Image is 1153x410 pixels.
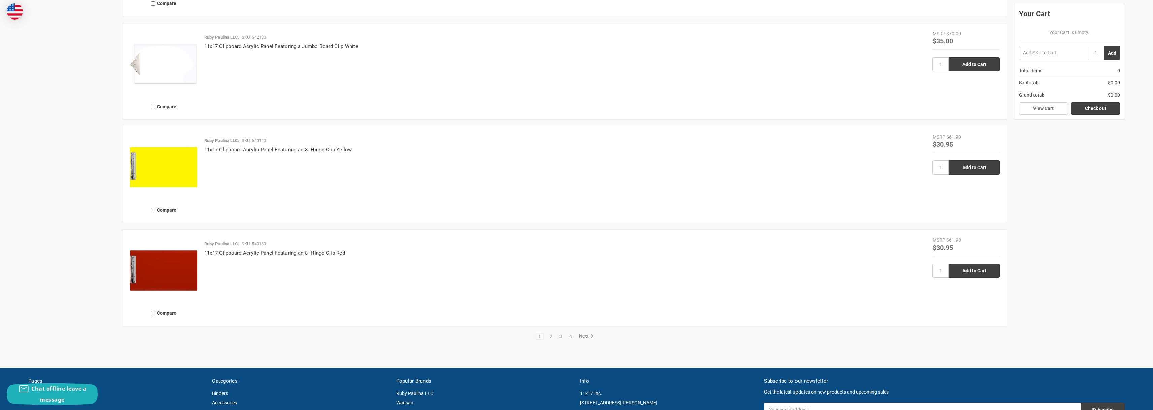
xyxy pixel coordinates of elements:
input: Compare [151,105,155,109]
a: 4 [567,334,574,339]
p: Get the latest updates on new products and upcoming sales [764,388,1125,396]
a: 11x17 Clipboard Acrylic Panel Featuring a Jumbo Board Clip White [204,43,358,49]
span: $0.00 [1108,91,1120,99]
span: Total Items: [1019,67,1043,74]
input: Add to Cart [949,57,1000,71]
span: $0.00 [1108,79,1120,86]
a: Binders [212,390,228,396]
h5: Subscribe to our newsletter [764,377,1125,385]
p: SKU: 540160 [242,240,266,247]
a: Check out [1071,102,1120,115]
a: 11x17 Clipboard Acrylic Panel Featuring an 8" Hinge Clip Red [204,250,345,256]
div: Your Cart [1019,8,1120,24]
p: SKU: 542180 [242,34,266,41]
span: $70.00 [946,31,961,36]
span: $35.00 [932,36,953,45]
p: Ruby Paulina LLC. [204,240,239,247]
span: $61.90 [946,237,961,243]
label: Compare [130,204,197,216]
span: Subtotal: [1019,79,1038,86]
p: Ruby Paulina LLC. [204,137,239,144]
button: Chat offline leave a message [7,383,98,405]
img: 11x17 Clipboard Acrylic Panel Featuring an 8" Hinge Clip Yellow [130,134,197,201]
label: Compare [130,308,197,319]
h5: Popular Brands [396,377,573,385]
img: duty and tax information for United States [7,3,23,20]
a: 11x17 Clipboard Acrylic Panel Featuring an 8" Hinge Clip Yellow [204,147,352,153]
label: Compare [130,101,197,112]
a: 2 [547,334,555,339]
input: Compare [151,208,155,212]
p: Ruby Paulina LLC. [204,34,239,41]
input: Add to Cart [949,264,1000,278]
p: Your Cart Is Empty. [1019,29,1120,36]
h5: Categories [212,377,389,385]
input: Compare [151,1,155,6]
a: Ruby Paulina LLC. [396,390,435,396]
img: 11x17 Clipboard Acrylic Panel Featuring an 8" Hinge Clip Red [130,237,197,304]
input: Add to Cart [949,160,1000,175]
span: Grand total: [1019,91,1044,99]
a: View Cart [1019,102,1068,115]
p: SKU: 540140 [242,137,266,144]
a: 1 [536,334,543,339]
img: 11x17 Clipboard Acrylic Panel Featuring a Jumbo Board Clip White [130,30,197,98]
input: Compare [151,311,155,315]
span: 0 [1117,67,1120,74]
span: $30.95 [932,140,953,148]
div: MSRP [932,30,945,37]
a: Wausau [396,400,413,405]
input: Add SKU to Cart [1019,46,1088,60]
a: Next [577,333,594,339]
span: $30.95 [932,243,953,252]
div: MSRP [932,237,945,244]
a: 3 [557,334,565,339]
span: $61.90 [946,134,961,140]
div: MSRP [932,134,945,141]
button: Add [1104,46,1120,60]
a: Accessories [212,400,237,405]
h5: Info [580,377,757,385]
span: Chat offline leave a message [31,385,87,403]
h5: Pages [28,377,205,385]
